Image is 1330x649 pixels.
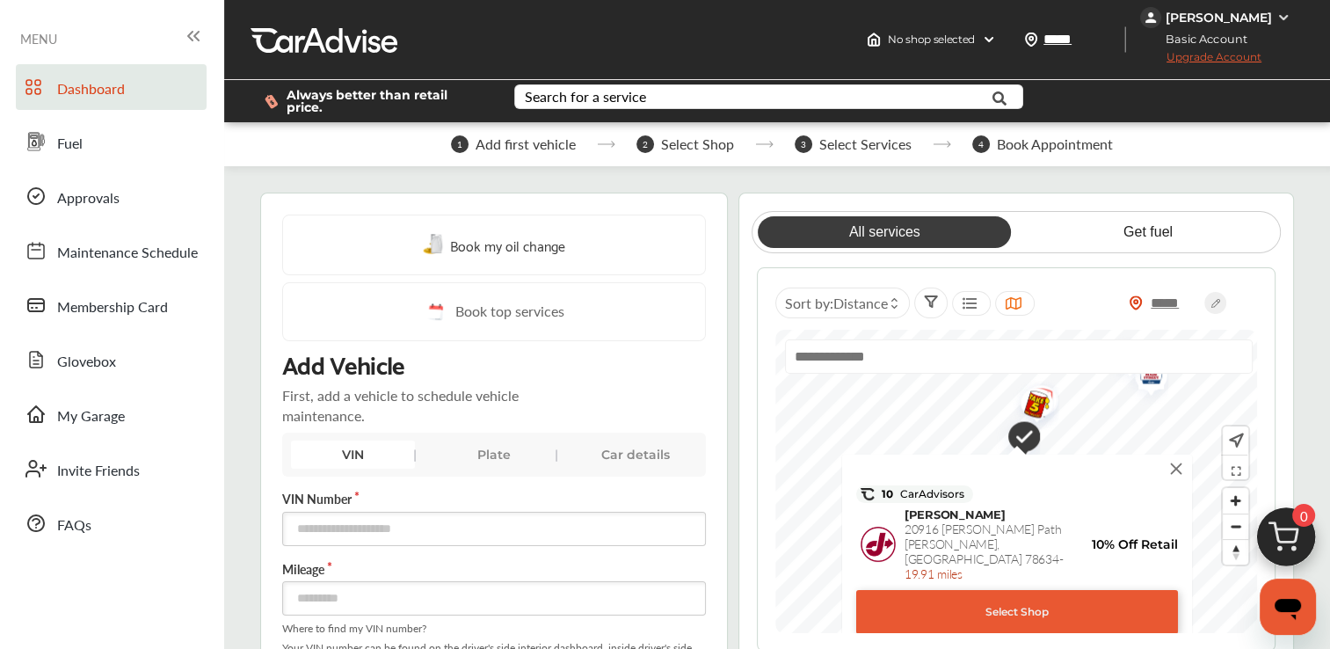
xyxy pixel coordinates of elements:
[867,33,881,47] img: header-home-logo.8d720a4f.svg
[861,527,896,562] img: logo-jiffylube.png
[775,330,1259,633] canvas: Map
[57,187,120,210] span: Approvals
[57,296,168,319] span: Membership Card
[1223,539,1248,565] button: Reset bearing to north
[933,141,951,148] img: stepper-arrow.e24c07c6.svg
[997,136,1113,152] span: Book Appointment
[423,233,565,257] a: Book my oil change
[905,535,1063,582] span: [PERSON_NAME] , [GEOGRAPHIC_DATA] 78634 -
[1166,10,1272,26] div: [PERSON_NAME]
[16,446,207,492] a: Invite Friends
[755,141,774,148] img: stepper-arrow.e24c07c6.svg
[1140,50,1261,72] span: Upgrade Account
[1223,514,1248,539] button: Zoom out
[573,441,697,469] div: Car details
[1122,351,1166,406] div: Map marker
[972,135,990,153] span: 4
[57,242,198,265] span: Maintenance Schedule
[16,64,207,110] a: Dashboard
[1024,33,1038,47] img: location_vector.a44bc228.svg
[1223,488,1248,514] button: Zoom in
[57,514,91,537] span: FAQs
[1011,376,1055,431] div: Map marker
[833,293,888,313] span: Distance
[1124,26,1126,53] img: header-divider.bc55588e.svg
[16,337,207,383] a: Glovebox
[636,135,654,153] span: 2
[282,490,706,507] label: VIN Number
[785,293,888,313] span: Sort by :
[1260,579,1316,635] iframe: Button to launch messaging window
[1140,7,1161,28] img: jVpblrzwTbfkPYzPPzSLxeg0AAAAASUVORK5CYII=
[888,33,975,47] span: No shop selected
[1276,11,1290,25] img: WGsFRI8htEPBVLJbROoPRyZpYNWhNONpIPPETTm6eUC0GeLEiAAAAAElFTkSuQmCC
[424,301,447,323] img: cal_icon.0803b883.svg
[16,119,207,164] a: Fuel
[282,560,706,578] label: Mileage
[16,228,207,273] a: Maintenance Schedule
[287,89,486,113] span: Always better than retail price.
[1223,540,1248,565] span: Reset bearing to north
[905,565,963,582] span: 19.91 miles
[282,623,706,635] span: Where to find my VIN number?
[291,441,415,469] div: VIN
[57,405,125,428] span: My Garage
[982,33,996,47] img: header-down-arrow.9dd2ce7d.svg
[597,141,615,148] img: stepper-arrow.e24c07c6.svg
[1142,30,1261,48] span: Basic Account
[57,78,125,101] span: Dashboard
[819,136,912,152] span: Select Services
[1225,431,1244,450] img: recenter.ce011a49.svg
[1292,504,1315,527] span: 0
[57,351,116,374] span: Glovebox
[451,135,469,153] span: 1
[16,173,207,219] a: Approvals
[1122,351,1168,406] img: MSA+logo.png
[525,90,646,104] div: Search for a service
[57,133,83,156] span: Fuel
[905,507,1006,521] span: [PERSON_NAME]
[1021,216,1275,248] a: Get fuel
[795,135,812,153] span: 3
[282,385,579,426] p: First, add a vehicle to schedule vehicle maintenance.
[758,216,1011,248] a: All services
[1244,500,1328,584] img: cart_icon.3d0951e8.svg
[265,94,278,109] img: dollor_label_vector.a70140d1.svg
[16,500,207,546] a: FAQs
[893,488,964,500] span: CarAdvisors
[16,282,207,328] a: Membership Card
[905,520,1061,537] span: 20916 [PERSON_NAME] Path
[450,233,565,257] span: Book my oil change
[455,301,564,323] span: Book top services
[1007,378,1051,435] div: Map marker
[476,136,576,152] span: Add first vehicle
[861,487,875,501] img: caradvise_icon.5c74104a.svg
[661,136,734,152] span: Select Shop
[432,441,556,469] div: Plate
[282,282,706,341] a: Book top services
[282,348,404,378] p: Add Vehicle
[995,412,1040,465] img: check-icon.521c8815.svg
[1166,459,1186,478] img: close-icon.bf49430b.svg
[20,32,57,46] span: MENU
[1129,295,1143,310] img: location_vector_orange.38f05af8.svg
[16,391,207,437] a: My Garage
[875,487,964,501] span: 10
[423,234,446,256] img: oil-change.e5047c97.svg
[57,460,140,483] span: Invite Friends
[1072,536,1178,553] span: 10% Off Retail
[986,403,1048,470] div: Map marker
[856,590,1178,634] div: Select Shop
